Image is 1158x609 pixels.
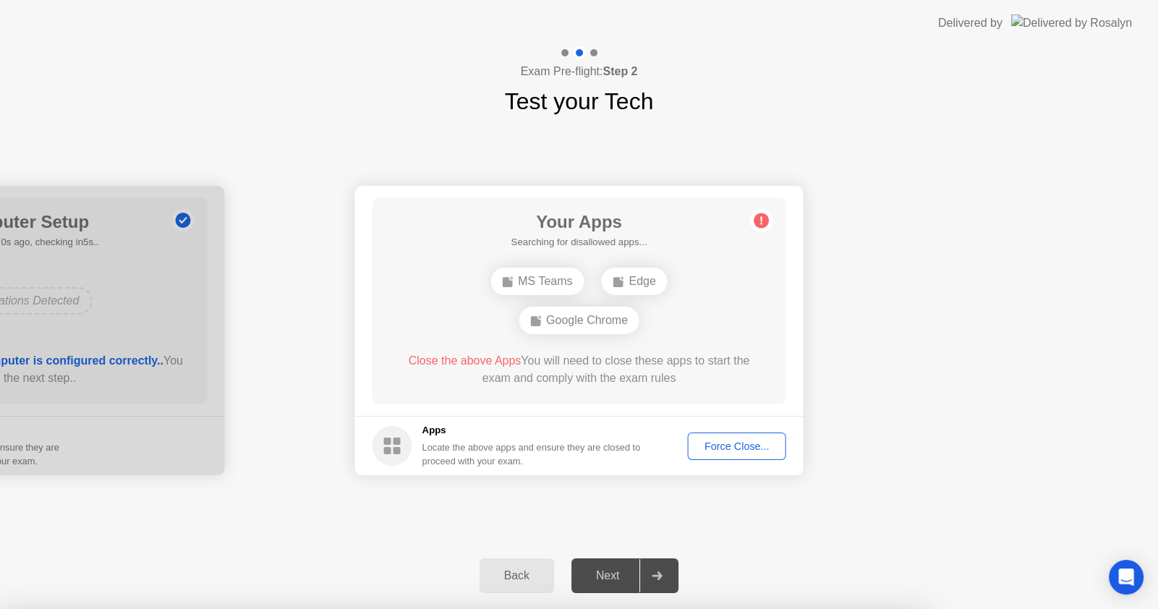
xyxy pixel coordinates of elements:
[938,14,1002,32] div: Delivered by
[521,63,638,80] h4: Exam Pre-flight:
[422,423,642,438] h5: Apps
[576,569,640,582] div: Next
[511,235,647,250] h5: Searching for disallowed apps...
[603,65,637,77] b: Step 2
[1011,14,1132,31] img: Delivered by Rosalyn
[519,307,639,334] div: Google Chrome
[511,209,647,235] h1: Your Apps
[601,268,667,295] div: Edge
[490,268,584,295] div: MS Teams
[484,569,550,582] div: Back
[1109,560,1144,595] div: Open Intercom Messenger
[393,352,765,387] div: You will need to close these apps to start the exam and comply with the exam rules
[409,354,521,367] span: Close the above Apps
[505,84,654,119] h1: Test your Tech
[693,440,781,452] div: Force Close...
[422,440,642,468] div: Locate the above apps and ensure they are closed to proceed with your exam.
